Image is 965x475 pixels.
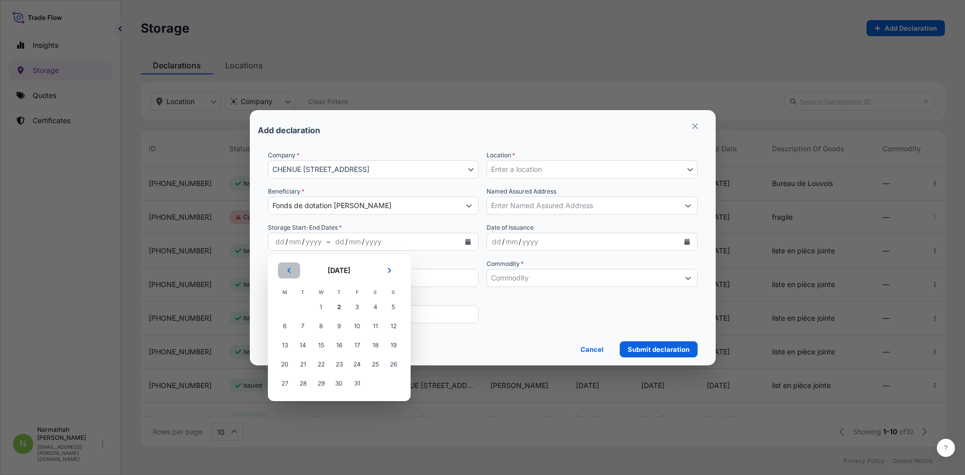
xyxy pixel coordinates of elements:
[276,336,294,354] span: 13
[330,317,348,335] span: 9
[362,236,364,248] div: /
[312,298,330,316] div: Wednesday 1 October 2025
[330,336,348,354] div: Thursday 16 October 2025
[268,223,342,233] span: Storage Start-End Dates
[312,298,330,316] span: 1
[330,355,348,373] span: 23
[366,298,384,316] span: 4
[306,265,372,275] h2: [DATE]
[581,344,604,354] p: Cancel
[505,236,519,248] div: month,
[366,298,384,316] div: Saturday 4 October 2025
[384,374,403,393] div: Sunday 2 November 2025
[487,269,679,287] input: Commodity
[384,298,403,316] div: Sunday 5 October 2025
[521,236,539,248] div: year,
[628,344,690,354] p: Submit declaration
[330,287,348,298] th: T
[366,355,384,373] span: 25
[366,287,384,298] th: S
[348,374,366,393] span: 31
[348,317,366,335] span: 10
[330,336,348,354] span: 16
[294,287,312,298] th: T
[294,336,312,354] div: Tuesday 14 October 2025
[294,374,312,393] span: 28
[330,374,348,393] div: Thursday 30 October 2025
[366,336,384,354] span: 18
[330,298,348,316] span: 2
[366,317,384,335] span: 11
[294,374,312,393] div: Tuesday 28 October 2025
[366,317,384,335] div: Saturday 11 October 2025
[312,355,330,373] div: Wednesday 22 October 2025
[348,355,366,373] span: 24
[487,160,698,178] button: Select Location
[312,317,330,335] div: Wednesday 8 October 2025
[276,355,294,373] span: 20
[276,262,403,393] div: October 2025
[312,355,330,373] span: 22
[348,374,366,393] div: Friday 31 October 2025
[268,186,305,197] label: Beneficiary
[274,236,285,248] div: Storage Date Range
[384,355,403,373] span: 26
[312,317,330,335] span: 8
[278,262,300,278] button: Previous
[366,374,384,393] div: Saturday 1 November 2025
[460,234,476,250] button: Storage Date Range
[330,317,348,335] div: Thursday 9 October 2025
[294,355,312,373] div: Tuesday 21 October 2025
[276,298,294,316] div: Monday 29 September 2025
[294,317,312,335] span: 7
[330,374,348,393] span: 30
[384,336,403,354] div: Sunday 19 October 2025
[268,254,411,401] section: Storage Date Range Storage Date Range
[491,164,542,174] span: Enter a location
[294,317,312,335] div: Tuesday 7 October 2025
[384,317,403,335] span: 12
[268,150,300,160] span: Company
[487,186,556,197] label: Named Assured Address
[288,236,302,248] div: Storage Date Range
[312,374,330,393] span: 29
[384,336,403,354] span: 19
[502,236,505,248] div: /
[276,355,294,373] div: Monday 20 October 2025
[258,126,320,134] p: Add declaration
[345,236,348,248] div: /
[384,355,403,373] div: Sunday 26 October 2025
[384,317,403,335] div: Sunday 12 October 2025
[268,233,479,251] div: Storage Date Range
[312,374,330,393] div: Wednesday 29 October 2025
[334,236,345,248] div: Storage Date Range
[364,236,382,248] div: Storage Date Range
[348,336,366,354] div: Friday 17 October 2025
[348,298,366,316] span: 3
[276,317,294,335] div: Monday 6 October 2025
[276,336,294,354] div: Monday 13 October 2025
[276,287,403,393] table: October 2025
[519,236,521,248] div: /
[276,374,294,393] span: 27
[679,197,697,215] button: Show suggestions
[487,150,515,160] span: Location
[378,262,401,278] button: Next
[312,336,330,354] span: 15
[487,259,524,269] label: Commodity
[294,355,312,373] span: 21
[327,237,330,247] span: –
[679,234,695,250] button: Calendar
[330,355,348,373] div: Thursday 23 October 2025
[276,287,294,298] th: M
[348,317,366,335] div: Friday 10 October 2025
[312,336,330,354] div: Wednesday 15 October 2025
[276,317,294,335] span: 6
[460,197,478,215] button: Show suggestions
[348,236,362,248] div: Storage Date Range
[384,287,403,298] th: S
[305,236,323,248] div: Storage Date Range
[268,197,460,215] input: Full name
[272,164,369,174] span: CHENUE [STREET_ADDRESS]
[330,298,348,316] div: Today, Thursday 2 October 2025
